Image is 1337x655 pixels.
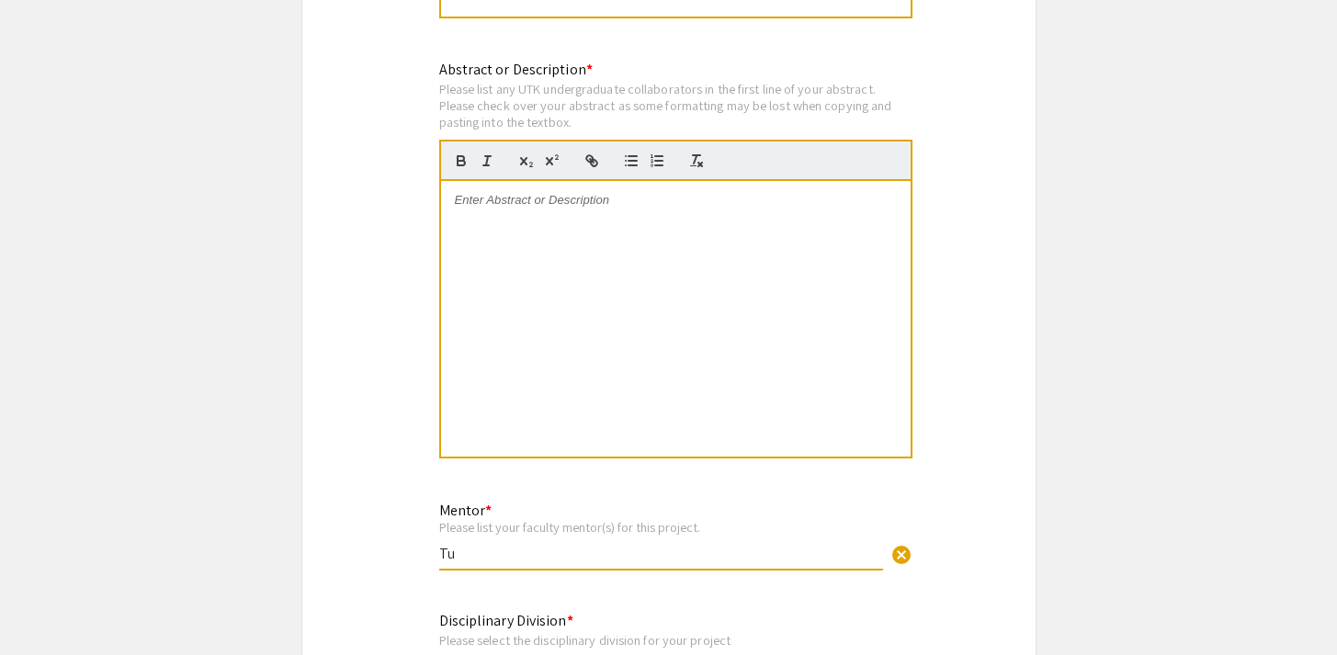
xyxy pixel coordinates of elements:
[439,611,573,630] mat-label: Disciplinary Division
[439,519,883,536] div: Please list your faculty mentor(s) for this project.
[439,544,883,563] input: Type Here
[890,544,912,566] span: cancel
[439,81,912,130] div: Please list any UTK undergraduate collaborators in the first line of your abstract. Please check ...
[439,632,869,649] div: Please select the disciplinary division for your project
[439,60,593,79] mat-label: Abstract or Description
[14,572,78,641] iframe: Chat
[439,501,492,520] mat-label: Mentor
[883,536,920,572] button: Clear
